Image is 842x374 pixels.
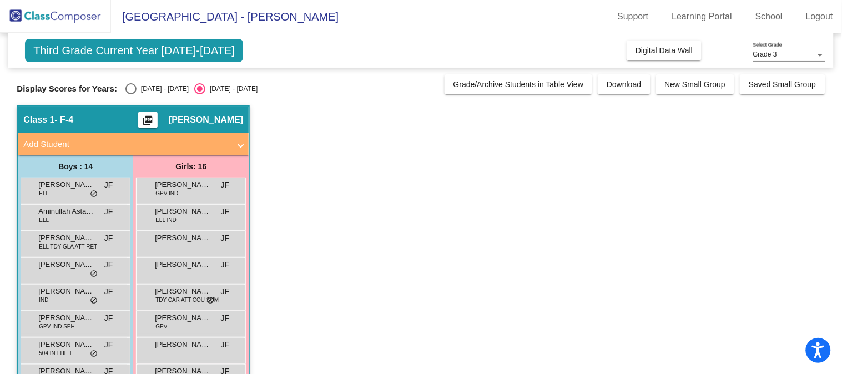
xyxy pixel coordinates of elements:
span: ELL IND [155,216,176,224]
div: [DATE] - [DATE] [205,84,258,94]
span: ELL [39,216,49,224]
span: JF [221,286,230,297]
span: - F-4 [54,114,73,125]
div: Boys : 14 [18,155,133,178]
span: ELL [39,189,49,198]
span: 504 INT HLH [39,349,71,357]
span: Saved Small Group [749,80,816,89]
span: do_not_disturb_alt [90,296,98,305]
span: do_not_disturb_alt [90,190,98,199]
span: ELL TDY GLA ATT RET [39,242,97,251]
span: Digital Data Wall [636,46,693,55]
span: JF [104,233,113,244]
span: JF [221,259,230,271]
span: do_not_disturb_alt [90,350,98,358]
span: JF [104,206,113,218]
span: do_not_disturb_alt [90,270,98,279]
a: Logout [797,8,842,26]
span: JF [104,286,113,297]
mat-panel-title: Add Student [23,138,230,151]
span: JF [104,312,113,324]
mat-expansion-panel-header: Add Student [18,133,249,155]
span: Download [607,80,641,89]
div: Girls: 16 [133,155,249,178]
span: JF [221,339,230,351]
span: JF [221,206,230,218]
span: Grade 3 [753,50,777,58]
span: JF [104,259,113,271]
span: [PERSON_NAME] [155,206,210,217]
span: [PERSON_NAME] [38,339,94,350]
span: [PERSON_NAME] ([PERSON_NAME]) [PERSON_NAME] [155,179,210,190]
span: JF [104,179,113,191]
span: [PERSON_NAME] [155,339,210,350]
span: [GEOGRAPHIC_DATA] - [PERSON_NAME] [111,8,339,26]
span: IND [39,296,48,304]
span: do_not_disturb_alt [206,296,214,305]
a: Support [609,8,658,26]
span: [PERSON_NAME] [155,286,210,297]
mat-icon: picture_as_pdf [142,115,155,130]
span: JF [221,233,230,244]
button: Saved Small Group [740,74,825,94]
span: GPV IND [155,189,178,198]
span: Grade/Archive Students in Table View [453,80,584,89]
span: Aminullah Astana [38,206,94,217]
span: JF [221,179,230,191]
button: Grade/Archive Students in Table View [445,74,593,94]
span: [PERSON_NAME] [38,259,94,270]
span: [PERSON_NAME] [38,179,94,190]
span: GPV [155,322,167,331]
span: Display Scores for Years: [17,84,117,94]
button: Digital Data Wall [627,41,702,60]
span: [PERSON_NAME] [38,286,94,297]
span: [PERSON_NAME] [155,259,210,270]
button: Download [598,74,650,94]
span: [PERSON_NAME] [155,233,210,244]
span: JF [221,312,230,324]
a: Learning Portal [663,8,742,26]
mat-radio-group: Select an option [125,83,258,94]
div: [DATE] - [DATE] [137,84,189,94]
span: GPV IND SPH [39,322,74,331]
span: Class 1 [23,114,54,125]
span: [PERSON_NAME] [PERSON_NAME] [38,312,94,324]
span: [PERSON_NAME] [PERSON_NAME] [38,233,94,244]
span: New Small Group [665,80,726,89]
span: [PERSON_NAME] [155,312,210,324]
a: School [747,8,791,26]
button: Print Students Details [138,112,158,128]
span: Third Grade Current Year [DATE]-[DATE] [25,39,243,62]
span: JF [104,339,113,351]
span: TDY CAR ATT COU SUM [155,296,219,304]
button: New Small Group [656,74,735,94]
span: [PERSON_NAME] [169,114,243,125]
